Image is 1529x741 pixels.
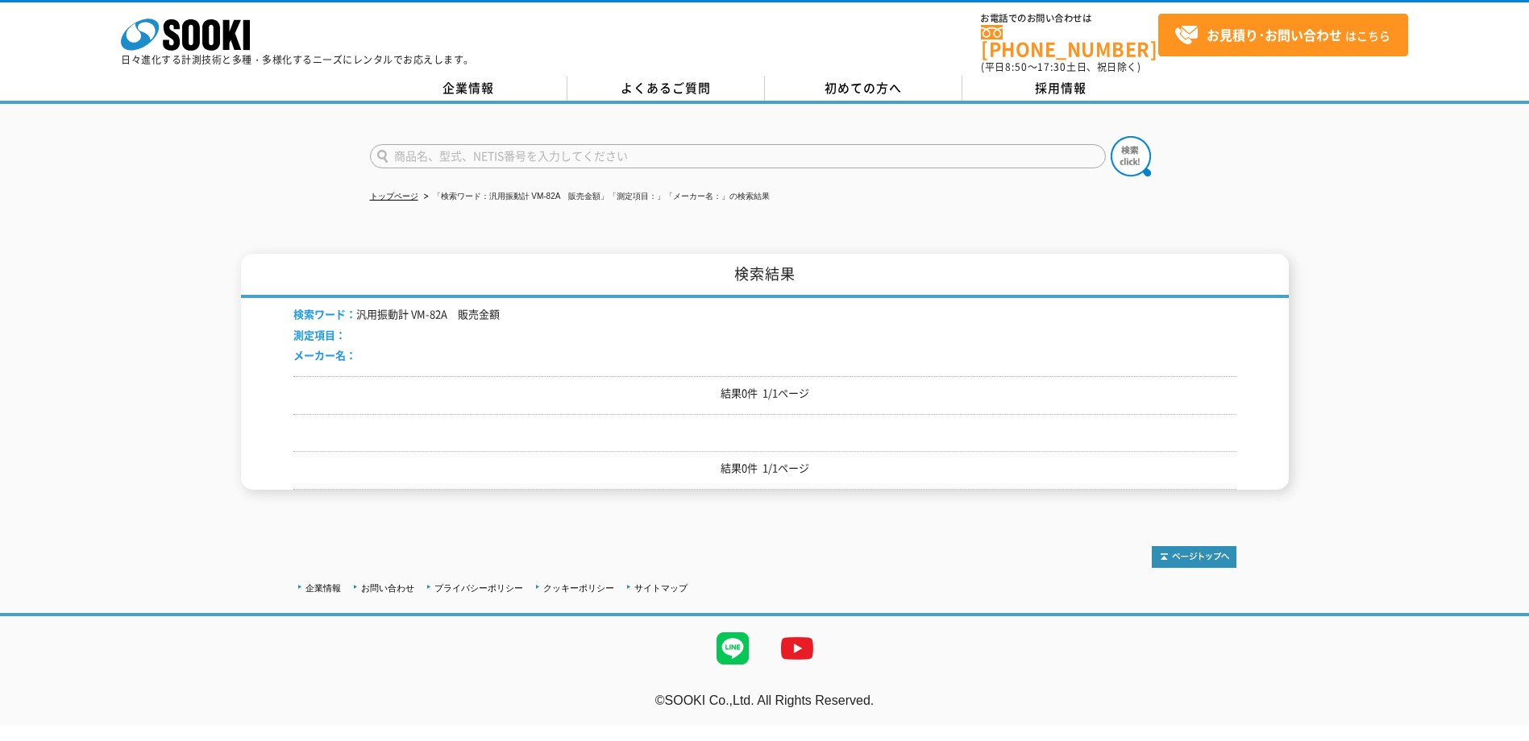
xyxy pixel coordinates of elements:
span: メーカー名： [293,347,356,362]
input: 商品名、型式、NETIS番号を入力してください [370,144,1106,168]
span: 17:30 [1037,60,1066,74]
a: [PHONE_NUMBER] [981,25,1158,58]
li: 汎用振動計 VM-82A 販売金額 [293,306,500,323]
p: 結果0件 1/1ページ [293,385,1236,402]
a: お見積り･お問い合わせはこちら [1158,14,1408,56]
img: トップページへ [1152,546,1236,568]
h1: 検索結果 [241,254,1289,298]
a: プライバシーポリシー [434,583,523,593]
a: サイトマップ [634,583,688,593]
a: お問い合わせ [361,583,414,593]
span: 検索ワード： [293,306,356,321]
span: お電話でのお問い合わせは [981,14,1158,23]
a: よくあるご質問 [567,77,765,101]
span: 測定項目： [293,327,346,342]
a: 採用情報 [962,77,1160,101]
span: (平日 ～ 土日、祝日除く) [981,60,1141,74]
a: 企業情報 [370,77,567,101]
span: 初めての方へ [825,79,902,97]
strong: お見積り･お問い合わせ [1207,25,1342,44]
a: 企業情報 [305,583,341,593]
a: テストMail [1467,710,1529,723]
p: 日々進化する計測技術と多種・多様化するニーズにレンタルでお応えします。 [121,55,474,64]
p: 結果0件 1/1ページ [293,460,1236,477]
span: はこちら [1174,23,1390,48]
a: トップページ [370,192,418,201]
span: 8:50 [1005,60,1028,74]
a: クッキーポリシー [543,583,614,593]
li: 「検索ワード：汎用振動計 VM-82A 販売金額」「測定項目：」「メーカー名：」の検索結果 [421,188,770,205]
img: LINE [700,616,765,681]
a: 初めての方へ [765,77,962,101]
img: YouTube [765,616,829,681]
img: btn_search.png [1111,136,1151,176]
